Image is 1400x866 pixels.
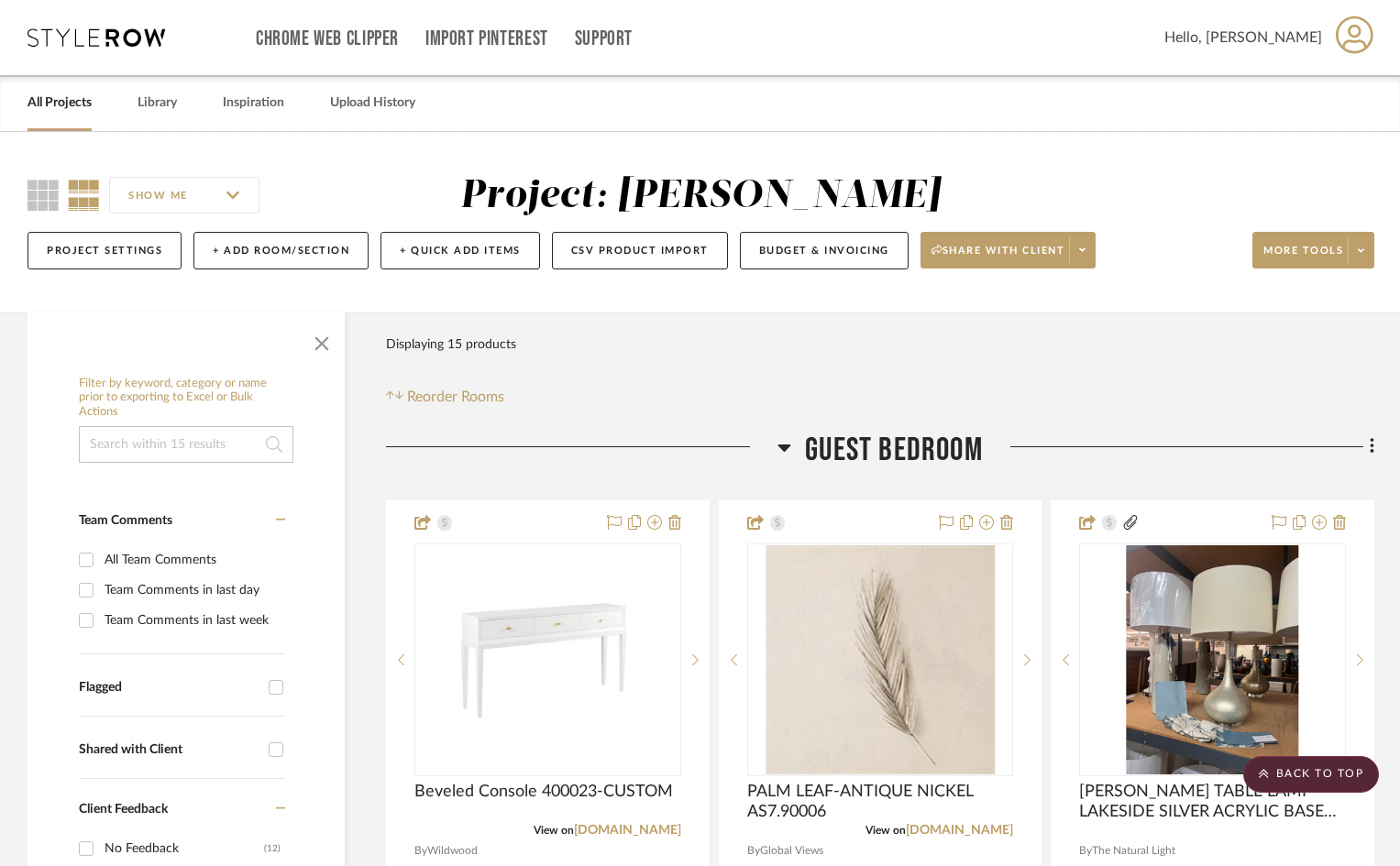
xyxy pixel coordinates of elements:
span: The Natural Light [1092,842,1175,860]
span: Team Comments [79,514,172,527]
div: Team Comments in last day [105,576,281,605]
img: LEMOINE TABLE LAMP- LAKESIDE SILVER ACRYLIC BASE 31 H W/LINEN OATMEAL SHADE [1127,545,1299,774]
span: By [1079,842,1092,860]
button: Budget & Invoicing [740,232,909,269]
button: Close [303,322,340,358]
scroll-to-top-button: BACK TO TOP [1243,756,1379,793]
span: View on [865,825,906,836]
span: Share with client [931,244,1065,271]
div: All Team Comments [105,545,281,575]
button: CSV Product Import [552,232,728,269]
a: All Projects [28,91,92,115]
input: Search within 15 results [79,426,293,463]
button: + Add Room/Section [193,232,369,269]
button: Project Settings [28,232,182,269]
button: More tools [1252,232,1374,269]
div: Displaying 15 products [386,326,516,363]
a: [DOMAIN_NAME] [574,824,681,837]
button: + Quick Add Items [380,232,540,269]
a: Import Pinterest [425,31,548,47]
img: Beveled Console 400023-CUSTOM [416,565,679,753]
div: Shared with Client [79,742,259,758]
span: Client Feedback [79,803,168,816]
div: Team Comments in last week [105,606,281,635]
span: Guest Bedroom [805,431,983,470]
a: Inspiration [223,91,284,115]
span: Reorder Rooms [407,386,504,408]
span: More tools [1263,244,1343,271]
div: Flagged [79,680,259,696]
span: PALM LEAF-ANTIQUE NICKEL AS7.90006 [747,782,1014,822]
div: (12) [264,834,281,863]
div: 0 [415,544,680,775]
span: [PERSON_NAME] TABLE LAMP- LAKESIDE SILVER ACRYLIC BASE 31 H W/LINEN OATMEAL SHADE [1079,782,1346,822]
span: Beveled Console 400023-CUSTOM [414,782,673,802]
div: 0 [748,544,1013,775]
span: Wildwood [427,842,478,860]
a: Library [138,91,177,115]
div: No Feedback [105,834,264,863]
span: By [414,842,427,860]
button: Share with client [920,232,1097,269]
span: Global Views [760,842,823,860]
h6: Filter by keyword, category or name prior to exporting to Excel or Bulk Actions [79,377,293,420]
button: Reorder Rooms [386,386,504,408]
a: [DOMAIN_NAME] [906,824,1013,837]
span: View on [534,825,574,836]
img: PALM LEAF-ANTIQUE NICKEL AS7.90006 [766,545,995,774]
a: Support [575,31,633,47]
a: Upload History [330,91,415,115]
span: By [747,842,760,860]
div: Project: [PERSON_NAME] [460,177,941,215]
a: Chrome Web Clipper [256,31,399,47]
span: Hello, [PERSON_NAME] [1164,27,1322,49]
div: 0 [1080,544,1345,775]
